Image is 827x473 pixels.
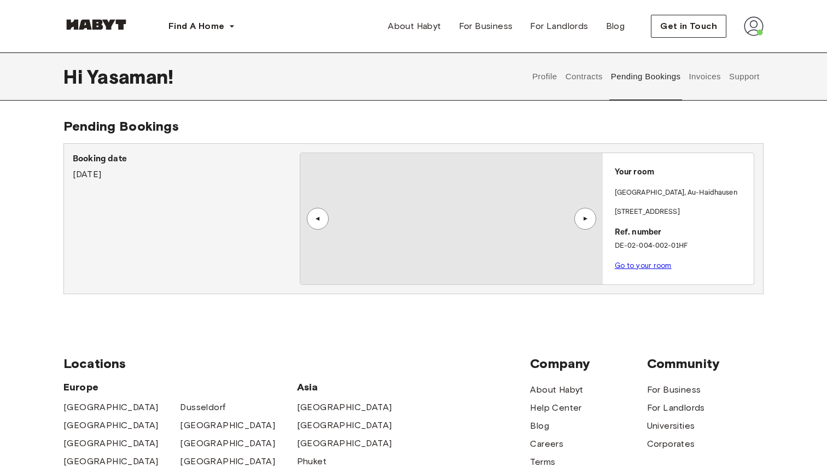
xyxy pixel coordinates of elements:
a: [GEOGRAPHIC_DATA] [297,401,392,414]
span: About Habyt [388,20,441,33]
button: Pending Bookings [609,52,682,101]
span: Blog [606,20,625,33]
a: Terms [530,456,555,469]
span: Asia [297,381,413,394]
a: [GEOGRAPHIC_DATA] [180,455,275,468]
button: Get in Touch [651,15,726,38]
span: For Business [459,20,513,33]
button: Find A Home [160,15,244,37]
p: Booking date [73,153,300,166]
a: For Business [450,15,522,37]
div: ▲ [312,215,323,222]
a: [GEOGRAPHIC_DATA] [180,437,275,450]
img: Habyt [63,19,129,30]
a: [GEOGRAPHIC_DATA] [63,437,159,450]
span: Pending Bookings [63,118,179,134]
p: [STREET_ADDRESS] [615,207,749,218]
button: Invoices [688,52,722,101]
button: Profile [531,52,559,101]
a: Blog [530,419,549,433]
a: [GEOGRAPHIC_DATA] [63,419,159,432]
a: Dusseldorf [180,401,225,414]
a: Go to your room [615,261,672,270]
a: About Habyt [530,383,583,396]
span: Find A Home [168,20,224,33]
span: Community [647,355,764,372]
a: Help Center [530,401,581,414]
span: Locations [63,355,530,372]
button: Contracts [564,52,604,101]
a: Blog [597,15,634,37]
a: For Business [647,383,701,396]
a: Phuket [297,455,327,468]
img: avatar [744,16,764,36]
a: [GEOGRAPHIC_DATA] [63,455,159,468]
span: Get in Touch [660,20,717,33]
p: Your room [615,166,749,179]
button: Support [727,52,761,101]
span: Yasaman ! [87,65,173,88]
a: [GEOGRAPHIC_DATA] [180,419,275,432]
span: Company [530,355,647,372]
span: Europe [63,381,297,394]
p: Ref. number [615,226,749,239]
a: Careers [530,437,563,451]
div: user profile tabs [528,52,764,101]
a: [GEOGRAPHIC_DATA] [297,437,392,450]
span: For Landlords [530,20,588,33]
a: [GEOGRAPHIC_DATA] [63,401,159,414]
img: Image of the room [300,153,602,284]
a: For Landlords [647,401,705,414]
a: [GEOGRAPHIC_DATA] [297,419,392,432]
p: [GEOGRAPHIC_DATA] , Au-Haidhausen [615,188,737,198]
div: ▲ [580,215,591,222]
div: [DATE] [73,153,300,181]
a: Universities [647,419,695,433]
a: About Habyt [379,15,450,37]
span: Hi [63,65,87,88]
a: For Landlords [521,15,597,37]
a: Corporates [647,437,695,451]
p: DE-02-004-002-01HF [615,241,749,252]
